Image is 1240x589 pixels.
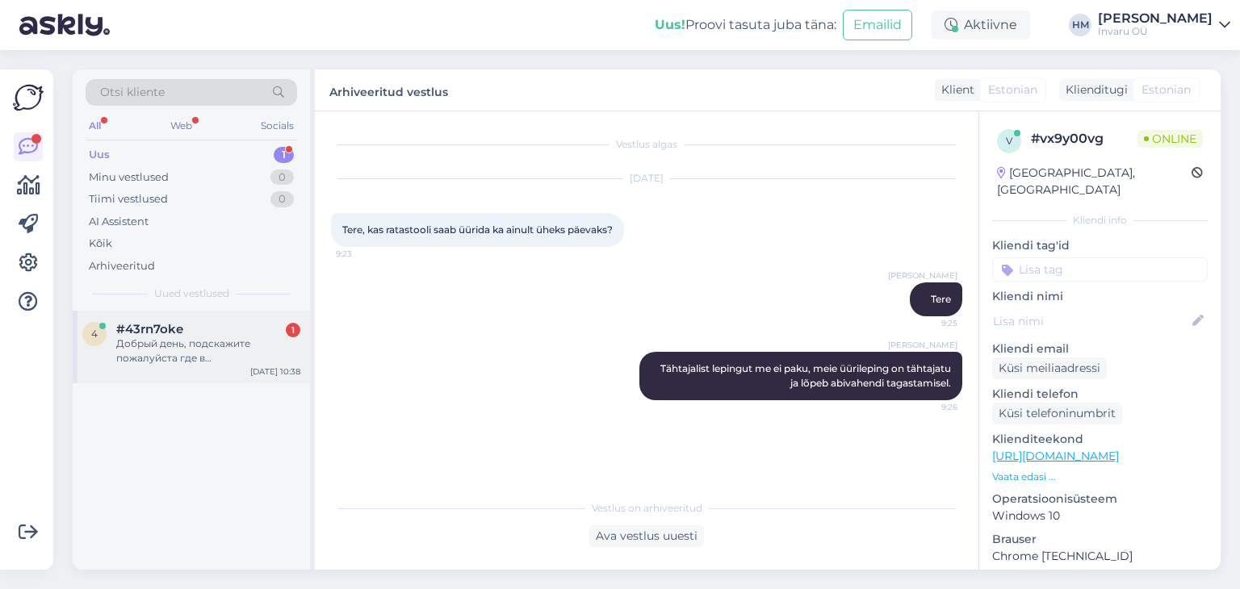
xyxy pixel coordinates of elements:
[888,269,957,282] span: [PERSON_NAME]
[992,508,1208,524] p: Windows 10
[992,548,1208,565] p: Chrome [TECHNICAL_ID]
[258,115,297,136] div: Socials
[1098,12,1213,25] div: [PERSON_NAME]
[992,386,1208,403] p: Kliendi telefon
[270,169,294,186] div: 0
[935,81,974,98] div: Klient
[270,191,294,207] div: 0
[1069,14,1091,36] div: HM
[592,501,702,516] span: Vestlus on arhiveeritud
[992,449,1119,463] a: [URL][DOMAIN_NAME]
[897,317,957,329] span: 9:25
[1098,12,1230,38] a: [PERSON_NAME]Invaru OÜ
[89,147,110,163] div: Uus
[992,213,1208,228] div: Kliendi info
[167,115,195,136] div: Web
[660,362,953,389] span: Tähtajalist lepingut me ei paku, meie üürileping on tähtajatu ja lõpeb abivahendi tagastamisel.
[89,214,149,230] div: AI Assistent
[331,171,962,186] div: [DATE]
[988,81,1037,98] span: Estonian
[992,257,1208,282] input: Lisa tag
[997,165,1192,198] div: [GEOGRAPHIC_DATA], [GEOGRAPHIC_DATA]
[931,293,951,305] span: Tere
[1006,135,1012,147] span: v
[250,366,300,378] div: [DATE] 10:38
[89,236,112,252] div: Kõik
[843,10,912,40] button: Emailid
[992,470,1208,484] p: Vaata edasi ...
[992,288,1208,305] p: Kliendi nimi
[154,286,229,301] span: Uued vestlused
[331,137,962,152] div: Vestlus algas
[992,431,1208,448] p: Klienditeekond
[992,403,1122,424] div: Küsi telefoninumbrit
[992,357,1107,379] div: Küsi meiliaadressi
[89,191,168,207] div: Tiimi vestlused
[116,322,183,336] span: #43rn7oke
[329,79,448,101] label: Arhiveeritud vestlus
[993,312,1189,330] input: Lisa nimi
[655,15,836,35] div: Proovi tasuta juba täna:
[1142,81,1191,98] span: Estonian
[897,401,957,413] span: 9:26
[1031,129,1137,148] div: # vx9y00vg
[589,525,704,547] div: Ava vestlus uuesti
[116,336,300,366] div: Добрый день, подскажите пожалуйста где в [GEOGRAPHIC_DATA] находится ваш центр. Интересует район ...
[655,17,685,32] b: Uus!
[91,328,98,340] span: 4
[13,82,44,113] img: Askly Logo
[100,84,165,101] span: Otsi kliente
[888,339,957,351] span: [PERSON_NAME]
[992,491,1208,508] p: Operatsioonisüsteem
[1137,130,1203,148] span: Online
[342,223,613,236] span: Tere, kas ratastooli saab üürida ka ainult üheks päevaks?
[336,248,396,260] span: 9:23
[932,10,1030,40] div: Aktiivne
[992,531,1208,548] p: Brauser
[1059,81,1128,98] div: Klienditugi
[89,169,169,186] div: Minu vestlused
[86,115,104,136] div: All
[992,237,1208,254] p: Kliendi tag'id
[89,258,155,274] div: Arhiveeritud
[992,340,1208,357] p: Kliendi email
[286,323,300,337] div: 1
[274,147,294,163] div: 1
[1098,25,1213,38] div: Invaru OÜ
